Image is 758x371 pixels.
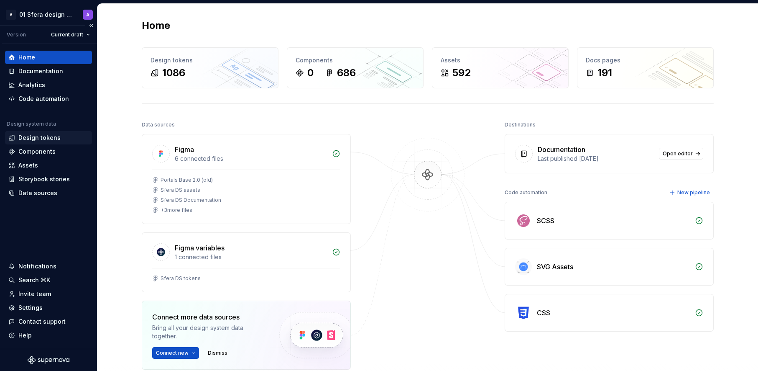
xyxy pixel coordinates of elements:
div: Design system data [7,121,56,127]
button: Notifications [5,260,92,273]
a: Code automation [5,92,92,106]
button: Search ⌘K [5,273,92,287]
div: Contact support [18,317,66,326]
div: Bring all your design system data together. [152,324,265,340]
div: Code automation [18,95,69,103]
div: Destinations [505,119,536,131]
div: CSS [537,308,550,318]
button: Dismiss [204,347,231,359]
div: 6 connected files [175,155,327,163]
span: New pipeline [677,189,710,196]
div: Sfera DS assets [161,187,200,193]
div: Notifications [18,262,56,271]
div: Assets [441,56,560,64]
span: Connect new [156,350,189,356]
div: Data sources [18,189,57,197]
div: 01 Sfera design system [19,10,73,19]
a: Figma variables1 connected filesSfera DS tokens [142,232,351,292]
span: Open editor [663,150,693,157]
div: Last published [DATE] [538,155,654,163]
div: A [6,10,16,20]
span: Current draft [51,31,83,38]
div: Search ⌘K [18,276,50,284]
div: Documentation [538,144,585,155]
div: Storybook stories [18,175,70,183]
div: Sfera DS Documentation [161,197,221,204]
div: 191 [597,66,612,80]
div: Invite team [18,290,51,298]
div: SCSS [537,216,554,226]
button: Contact support [5,315,92,328]
div: 592 [452,66,471,80]
div: Design tokens [18,134,61,142]
button: New pipeline [667,187,714,198]
button: Connect new [152,347,199,359]
a: Analytics [5,78,92,92]
button: Collapse sidebar [85,20,97,31]
div: Sfera DS tokens [161,275,201,282]
button: Current draft [47,29,94,41]
div: 0 [307,66,314,80]
a: Data sources [5,186,92,200]
div: A [86,11,89,18]
button: Help [5,329,92,342]
a: Assets [5,159,92,172]
div: Docs pages [586,56,705,64]
div: Assets [18,161,38,170]
div: 686 [337,66,356,80]
a: Docs pages191 [577,47,714,88]
div: Analytics [18,81,45,89]
a: Invite team [5,287,92,301]
button: A01 Sfera design systemA [2,5,95,23]
a: Assets592 [432,47,569,88]
a: Documentation [5,64,92,78]
div: Components [18,147,56,156]
div: Data sources [142,119,175,131]
a: Settings [5,301,92,314]
div: Portals Base 2.0 (old) [161,177,213,183]
div: Code automation [505,187,547,198]
div: Version [7,31,26,38]
div: + 3 more files [161,207,192,214]
div: Design tokens [151,56,270,64]
div: Figma variables [175,243,225,253]
div: 1 connected files [175,253,327,261]
a: Storybook stories [5,173,92,186]
a: Design tokens [5,131,92,144]
h2: Home [142,19,170,32]
div: Figma [175,144,194,155]
div: Home [18,53,35,62]
div: Components [296,56,415,64]
a: Components0686 [287,47,424,88]
div: Help [18,331,32,340]
div: Settings [18,304,43,312]
div: Documentation [18,67,63,75]
div: SVG Assets [537,262,573,272]
a: Home [5,51,92,64]
a: Open editor [659,148,703,160]
svg: Supernova Logo [28,356,69,364]
div: Connect more data sources [152,312,265,322]
a: Figma6 connected filesPortals Base 2.0 (old)Sfera DS assetsSfera DS Documentation+3more files [142,134,351,224]
span: Dismiss [208,350,227,356]
a: Components [5,145,92,158]
div: 1086 [162,66,185,80]
a: Design tokens1086 [142,47,278,88]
